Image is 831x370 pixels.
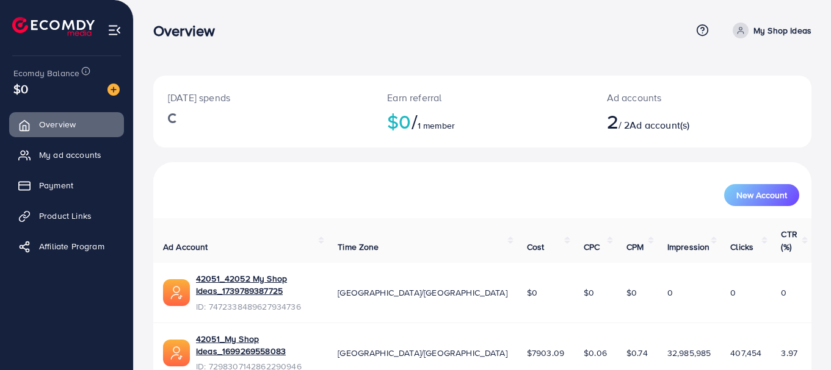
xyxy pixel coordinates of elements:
[9,204,124,228] a: Product Links
[9,112,124,137] a: Overview
[781,286,786,299] span: 0
[338,347,507,359] span: [GEOGRAPHIC_DATA]/[GEOGRAPHIC_DATA]
[626,347,648,359] span: $0.74
[163,340,190,366] img: ic-ads-acc.e4c84228.svg
[9,143,124,167] a: My ad accounts
[724,184,799,206] button: New Account
[107,23,122,37] img: menu
[730,286,736,299] span: 0
[107,84,120,96] img: image
[387,90,577,105] p: Earn referral
[196,272,318,297] a: 42051_42052 My Shop Ideas_1739789387725
[781,347,797,359] span: 3.97
[607,110,742,133] h2: / 2
[607,107,619,135] span: 2
[9,173,124,197] a: Payment
[667,241,710,253] span: Impression
[630,118,689,132] span: Ad account(s)
[584,241,600,253] span: CPC
[12,17,95,36] img: logo
[626,286,637,299] span: $0
[527,347,564,359] span: $7903.09
[39,240,104,252] span: Affiliate Program
[626,241,644,253] span: CPM
[196,333,318,358] a: 42051_My Shop Ideas_1699269558083
[163,279,190,306] img: ic-ads-acc.e4c84228.svg
[412,107,418,135] span: /
[168,90,358,105] p: [DATE] spends
[13,80,28,98] span: $0
[9,234,124,258] a: Affiliate Program
[730,347,761,359] span: 407,454
[39,149,101,161] span: My ad accounts
[753,23,811,38] p: My Shop Ideas
[667,347,711,359] span: 32,985,985
[667,286,673,299] span: 0
[387,110,577,133] h2: $0
[607,90,742,105] p: Ad accounts
[13,67,79,79] span: Ecomdy Balance
[153,22,225,40] h3: Overview
[418,119,455,132] span: 1 member
[527,241,545,253] span: Cost
[39,210,92,222] span: Product Links
[163,241,208,253] span: Ad Account
[781,228,797,252] span: CTR (%)
[584,347,607,359] span: $0.06
[527,286,537,299] span: $0
[39,179,73,191] span: Payment
[39,118,76,130] span: Overview
[728,23,811,38] a: My Shop Ideas
[196,301,318,313] span: ID: 7472338489627934736
[736,191,787,199] span: New Account
[338,241,379,253] span: Time Zone
[730,241,753,253] span: Clicks
[584,286,594,299] span: $0
[338,286,507,299] span: [GEOGRAPHIC_DATA]/[GEOGRAPHIC_DATA]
